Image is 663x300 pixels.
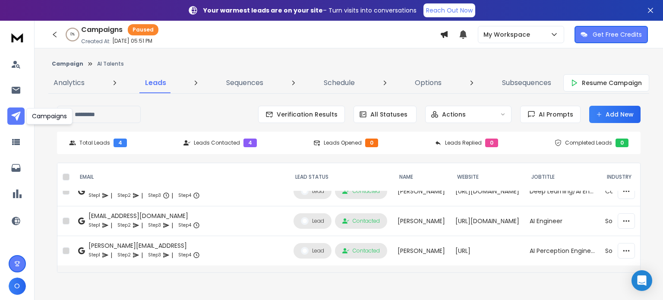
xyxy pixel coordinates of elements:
[97,60,124,67] p: AI Talents
[88,251,100,259] p: Step 1
[9,29,26,45] img: logo
[88,221,100,230] p: Step 1
[520,106,581,123] button: AI Prompts
[141,251,143,259] p: |
[392,177,450,206] td: [PERSON_NAME]
[54,78,85,88] p: Analytics
[141,221,143,230] p: |
[445,139,482,146] p: Leads Replied
[88,212,200,220] div: [EMAIL_ADDRESS][DOMAIN_NAME]
[79,139,110,146] p: Total Leads
[88,241,200,250] div: [PERSON_NAME][EMAIL_ADDRESS]
[392,163,450,191] th: NAME
[342,247,380,254] div: Contacted
[288,163,392,191] th: LEAD STATUS
[502,78,551,88] p: Subsequences
[301,247,324,255] div: Lead
[301,187,324,195] div: Lead
[450,177,524,206] td: [URL][DOMAIN_NAME]
[194,139,240,146] p: Leads Contacted
[450,206,524,236] td: [URL][DOMAIN_NAME]
[524,206,600,236] td: AI Engineer
[148,221,161,230] p: Step 3
[426,6,473,15] p: Reach Out Now
[524,236,600,266] td: AI Perception Engineer
[117,221,131,230] p: Step 2
[112,38,152,44] p: [DATE] 05:51 PM
[145,78,166,88] p: Leads
[226,78,263,88] p: Sequences
[365,139,378,147] div: 0
[410,73,447,93] a: Options
[178,191,191,200] p: Step 4
[392,236,450,266] td: [PERSON_NAME]
[114,139,127,147] div: 4
[243,139,257,147] div: 4
[273,110,338,119] span: Verification Results
[324,139,362,146] p: Leads Opened
[148,191,161,200] p: Step 3
[140,73,171,93] a: Leads
[589,106,641,123] button: Add New
[141,191,143,200] p: |
[178,221,191,230] p: Step 4
[415,78,442,88] p: Options
[301,217,324,225] div: Lead
[26,108,73,124] div: Campaigns
[497,73,556,93] a: Subsequences
[342,188,380,195] div: Contacted
[450,163,524,191] th: website
[9,278,26,295] button: O
[148,251,161,259] p: Step 3
[485,139,498,147] div: 0
[370,110,407,119] p: All Statuses
[524,163,600,191] th: JobTitle
[483,30,534,39] p: My Workspace
[575,26,648,43] button: Get Free Credits
[631,270,652,291] div: Open Intercom Messenger
[88,191,100,200] p: Step 1
[171,251,173,259] p: |
[319,73,360,93] a: Schedule
[70,32,75,37] p: 0 %
[524,177,600,206] td: Deep Learning/AI Engineer
[203,6,323,15] strong: Your warmest leads are on your site
[110,221,112,230] p: |
[48,73,90,93] a: Analytics
[565,139,612,146] p: Completed Leads
[73,163,288,191] th: EMAIL
[258,106,345,123] button: Verification Results
[117,191,131,200] p: Step 2
[128,24,158,35] div: Paused
[392,206,450,236] td: [PERSON_NAME]
[110,191,112,200] p: |
[117,251,131,259] p: Step 2
[342,218,380,224] div: Contacted
[81,38,110,45] p: Created At:
[52,60,83,67] button: Campaign
[110,251,112,259] p: |
[442,110,466,119] p: Actions
[171,191,173,200] p: |
[324,78,355,88] p: Schedule
[563,74,649,92] button: Resume Campaign
[535,110,573,119] span: AI Prompts
[593,30,642,39] p: Get Free Credits
[423,3,475,17] a: Reach Out Now
[450,236,524,266] td: [URL]
[203,6,417,15] p: – Turn visits into conversations
[616,139,628,147] div: 0
[171,221,173,230] p: |
[221,73,268,93] a: Sequences
[81,25,123,35] h1: Campaigns
[178,251,191,259] p: Step 4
